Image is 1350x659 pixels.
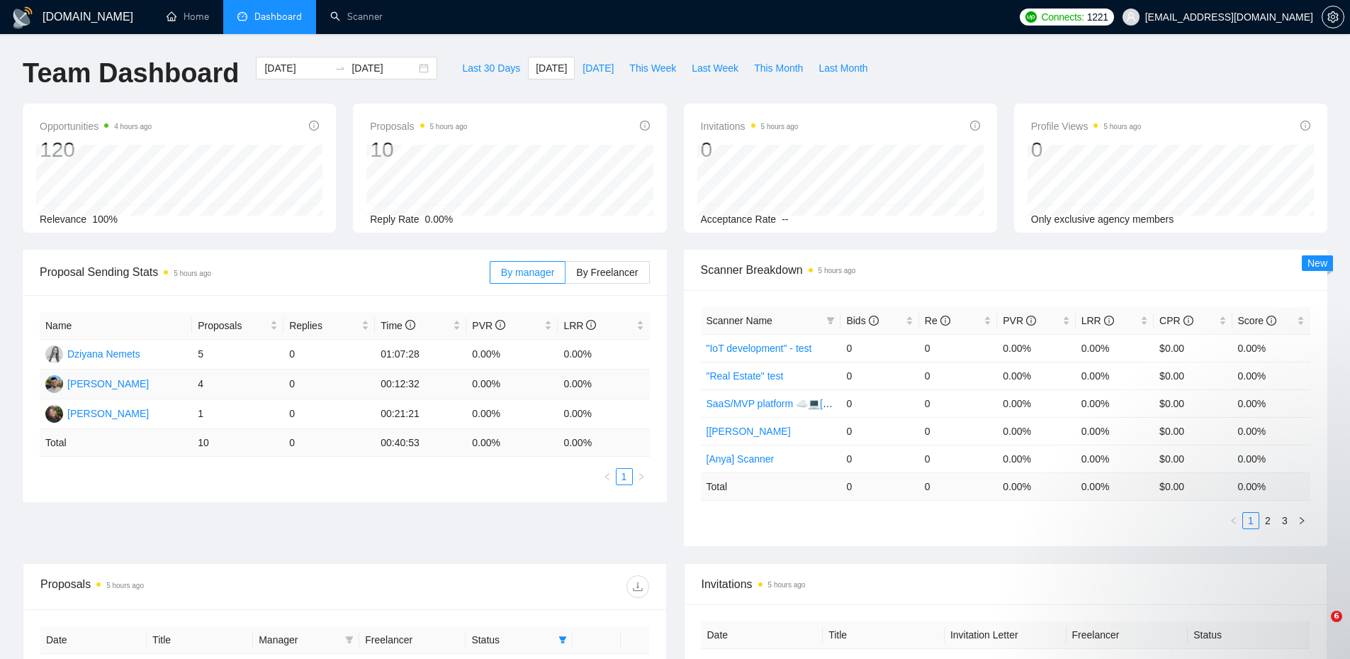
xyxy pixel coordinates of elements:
a: searchScanner [330,11,383,23]
a: 1 [617,469,632,484]
span: [DATE] [536,60,567,76]
th: Status [1188,621,1310,649]
td: 0.00% [1076,334,1154,362]
td: 0.00% [1232,334,1310,362]
td: 0.00% [558,370,649,399]
td: 0.00% [1232,389,1310,417]
button: download [626,575,649,598]
td: 0.00% [466,370,558,399]
div: [PERSON_NAME] [67,376,149,392]
span: 0.00% [425,214,454,225]
span: download [627,581,648,592]
td: 0.00% [1076,417,1154,445]
time: 5 hours ago [1103,123,1141,131]
li: Previous Page [1225,512,1242,529]
span: Manager [259,632,339,648]
th: Invitation Letter [945,621,1067,649]
td: 5 [192,340,283,370]
td: 0.00% [558,340,649,370]
time: 5 hours ago [761,123,799,131]
td: 0 [840,472,918,500]
a: "Real Estate" test [707,370,784,382]
span: By Freelancer [576,267,638,278]
li: Next Page [633,468,650,485]
button: right [633,468,650,485]
span: info-circle [586,320,596,330]
span: info-circle [940,316,950,326]
div: 120 [40,136,152,163]
li: Next Page [1293,512,1310,529]
td: 0.00% [1232,362,1310,389]
th: Title [147,626,253,654]
li: 1 [1242,512,1259,529]
th: Name [40,312,192,340]
td: 0.00% [1076,445,1154,472]
div: 10 [370,136,467,163]
span: Bids [846,315,878,326]
td: 0 [919,445,997,472]
a: SaaS/MVP platform ☁️💻[weekdays] [707,398,870,409]
span: info-circle [1266,316,1276,326]
time: 5 hours ago [430,123,468,131]
time: 5 hours ago [819,267,856,275]
td: 0 [283,370,375,399]
time: 5 hours ago [768,581,806,589]
td: 0 [919,362,997,389]
td: 0.00% [466,340,558,370]
input: Start date [264,60,329,76]
span: 100% [92,214,118,225]
span: info-circle [495,320,505,330]
td: 0.00 % [997,472,1075,500]
time: 4 hours ago [114,123,152,131]
span: New [1307,257,1327,269]
span: Time [381,320,415,331]
td: 01:07:28 [375,340,466,370]
a: 1 [1243,513,1259,528]
td: 4 [192,370,283,399]
span: Reply Rate [370,214,419,225]
span: info-circle [405,320,415,330]
span: filter [826,316,835,325]
td: 0.00% [997,445,1075,472]
td: 0.00 % [1232,472,1310,500]
td: 0 [283,399,375,429]
span: Scanner Name [707,315,772,326]
td: Total [701,472,841,500]
span: info-circle [1104,316,1114,326]
img: upwork-logo.png [1025,11,1037,23]
td: 0.00% [997,362,1075,389]
button: Last 30 Days [454,57,528,79]
button: [DATE] [575,57,621,79]
button: This Week [621,57,684,79]
span: LRR [563,320,596,331]
td: 0 [840,389,918,417]
td: 0 [840,445,918,472]
span: Connects: [1041,9,1084,25]
td: $0.00 [1154,334,1232,362]
span: info-circle [869,316,879,326]
span: info-circle [970,121,980,131]
span: [DATE] [583,60,614,76]
td: 0.00% [1232,445,1310,472]
td: $0.00 [1154,417,1232,445]
span: 6 [1331,611,1342,622]
td: 10 [192,429,283,457]
span: This Week [629,60,676,76]
td: $0.00 [1154,362,1232,389]
td: Total [40,429,192,457]
button: This Month [746,57,811,79]
span: Re [925,315,950,326]
a: [Anya] Scanner [707,453,775,465]
td: 0 [919,389,997,417]
td: 0.00 % [1076,472,1154,500]
span: -- [782,214,788,225]
span: info-circle [1026,316,1036,326]
td: 1 [192,399,283,429]
span: Acceptance Rate [701,214,777,225]
span: Opportunities [40,118,152,135]
td: 0 [283,429,375,457]
span: info-circle [640,121,650,131]
td: 0 [919,472,997,500]
span: filter [823,310,838,331]
span: Score [1238,315,1276,326]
